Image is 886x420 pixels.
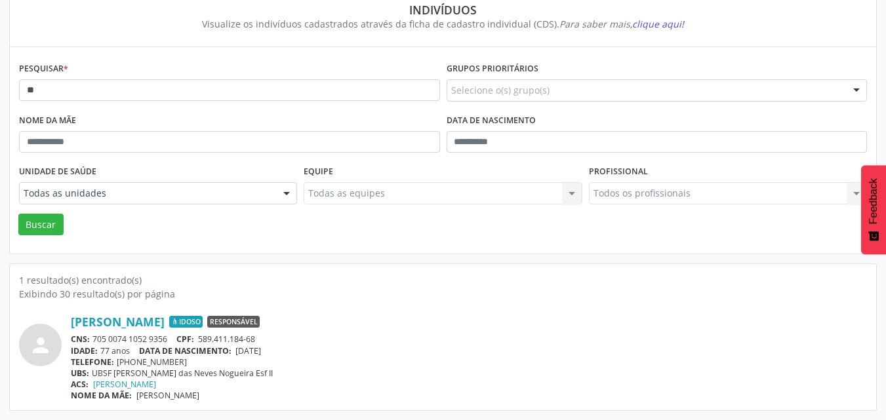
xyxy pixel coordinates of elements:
span: ACS: [71,379,89,390]
div: [PHONE_NUMBER] [71,356,867,368]
label: Profissional [589,162,648,182]
span: CPF: [176,334,194,345]
label: Unidade de saúde [19,162,96,182]
div: Indivíduos [28,3,858,17]
i: person [29,334,52,357]
div: Exibindo 30 resultado(s) por página [19,287,867,301]
span: clique aqui! [632,18,684,30]
button: Feedback - Mostrar pesquisa [861,165,886,254]
div: 1 resultado(s) encontrado(s) [19,273,867,287]
div: 77 anos [71,345,867,356]
a: [PERSON_NAME] [71,315,165,329]
label: Grupos prioritários [447,59,538,79]
span: DATA DE NASCIMENTO: [139,345,232,356]
div: Visualize os indivíduos cadastrados através da ficha de cadastro individual (CDS). [28,17,858,31]
span: UBS: [71,368,89,379]
div: UBSF [PERSON_NAME] das Neves Nogueira Esf II [71,368,867,379]
span: [PERSON_NAME] [136,390,199,401]
span: IDADE: [71,345,98,356]
span: Responsável [207,316,260,328]
i: Para saber mais, [559,18,684,30]
span: CNS: [71,334,90,345]
span: [DATE] [235,345,261,356]
span: Idoso [169,316,203,328]
span: Feedback [868,178,879,224]
div: 705 0074 1052 9356 [71,334,867,345]
label: Equipe [304,162,333,182]
label: Data de nascimento [447,111,536,131]
button: Buscar [18,214,64,236]
span: Selecione o(s) grupo(s) [451,83,550,97]
a: [PERSON_NAME] [93,379,156,390]
label: Nome da mãe [19,111,76,131]
label: Pesquisar [19,59,68,79]
span: 589.411.184-68 [198,334,255,345]
span: Todas as unidades [24,187,270,200]
span: NOME DA MÃE: [71,390,132,401]
span: TELEFONE: [71,356,114,368]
